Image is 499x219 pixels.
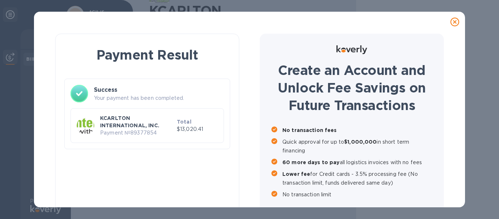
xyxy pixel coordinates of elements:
[94,86,224,94] h3: Success
[282,137,432,155] p: Quick approval for up to in short term financing
[282,159,340,165] b: 60 more days to pay
[100,129,174,137] p: Payment № 89377854
[282,190,432,199] p: No transaction limit
[282,127,337,133] b: No transaction fees
[271,61,432,114] h1: Create an Account and Unlock Fee Savings on Future Transactions
[67,46,227,64] h1: Payment Result
[177,125,218,133] p: $13,020.41
[282,158,432,167] p: all logistics invoices with no fees
[282,170,432,187] p: for Credit cards - 3.5% processing fee (No transaction limit, funds delivered same day)
[177,119,191,125] b: Total
[100,114,174,129] p: KCARLTON INTERNATIONAL, INC.
[94,94,224,102] p: Your payment has been completed.
[282,171,310,177] b: Lower fee
[336,45,367,54] img: Logo
[344,139,377,145] b: $1,000,000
